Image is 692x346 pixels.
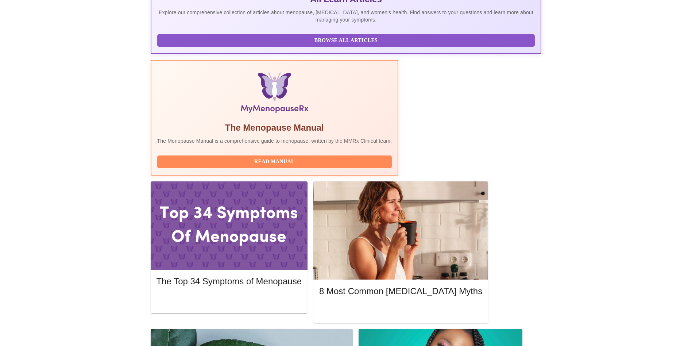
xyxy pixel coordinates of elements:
p: The Menopause Manual is a comprehensive guide to menopause, written by the MMRx Clinical team. [157,137,392,145]
button: Read More [156,294,302,307]
a: Read Manual [157,158,394,164]
p: Explore our comprehensive collection of articles about menopause, [MEDICAL_DATA], and women's hea... [157,9,535,23]
span: Browse All Articles [165,36,528,45]
span: Read More [164,296,294,305]
a: Browse All Articles [157,37,537,43]
h5: The Top 34 Symptoms of Menopause [156,276,302,287]
button: Browse All Articles [157,34,535,47]
img: Menopause Manual [194,72,355,116]
button: Read Manual [157,155,392,168]
button: Read More [319,304,482,317]
h5: 8 Most Common [MEDICAL_DATA] Myths [319,285,482,297]
h5: The Menopause Manual [157,122,392,134]
span: Read More [326,306,475,315]
a: Read More [319,307,484,313]
span: Read Manual [165,157,385,166]
a: Read More [156,296,304,303]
